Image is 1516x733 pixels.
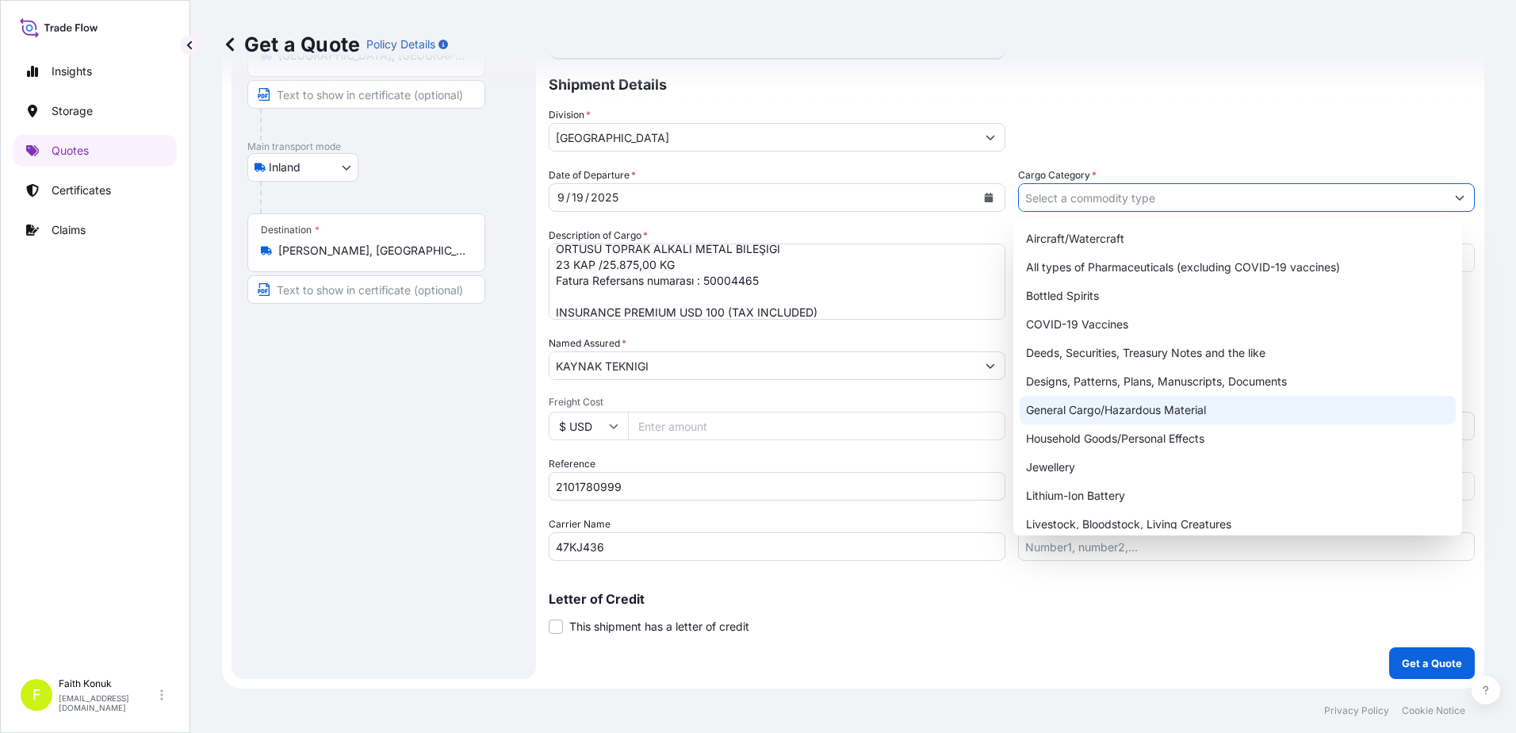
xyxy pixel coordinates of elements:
[278,243,465,259] input: Destination
[549,123,976,152] input: Type to search division
[628,412,1005,440] input: Enter amount
[1020,339,1457,367] div: Deeds, Securities, Treasury Notes and the like
[247,275,485,304] input: Text to appear on certificate
[52,63,92,79] p: Insights
[549,107,591,123] label: Division
[549,472,1005,501] input: Your internal reference
[33,687,41,703] span: F
[549,336,626,351] label: Named Assured
[566,188,570,207] div: /
[1324,704,1389,717] p: Privacy Policy
[556,188,566,207] div: month,
[549,167,636,183] span: Date of Departure
[247,80,485,109] input: Text to appear on certificate
[1020,424,1457,453] div: Household Goods/Personal Effects
[247,153,358,182] button: Select transport
[1020,482,1457,510] div: Lithium-Ion Battery
[1402,655,1462,671] p: Get a Quote
[52,222,86,238] p: Claims
[549,456,595,472] label: Reference
[976,123,1005,152] button: Show suggestions
[1018,532,1475,561] input: Number1, number2,...
[569,619,749,635] span: This shipment has a letter of credit
[1020,225,1457,253] div: Aircraft/Watercraft
[52,182,111,198] p: Certificates
[1445,183,1474,212] button: Show suggestions
[570,188,585,207] div: day,
[976,185,1001,210] button: Calendar
[1020,310,1457,339] div: COVID-19 Vaccines
[549,351,976,380] input: Full name
[366,36,435,52] p: Policy Details
[549,516,611,532] label: Carrier Name
[976,351,1005,380] button: Show suggestions
[59,693,157,712] p: [EMAIL_ADDRESS][DOMAIN_NAME]
[1018,167,1097,183] label: Cargo Category
[549,396,1005,409] span: Freight Cost
[222,32,360,57] p: Get a Quote
[59,677,157,690] p: Faith Konuk
[1020,253,1457,282] div: All types of Pharmaceuticals (excluding COVID-19 vaccines)
[52,143,89,159] p: Quotes
[52,103,93,119] p: Storage
[1019,183,1445,212] input: Select a commodity type
[549,228,648,244] label: Description of Cargo
[585,188,589,207] div: /
[1020,453,1457,482] div: Jewellery
[247,140,520,153] p: Main transport mode
[549,532,1005,561] input: Enter name
[1020,396,1457,424] div: General Cargo/Hazardous Material
[1020,367,1457,396] div: Designs, Patterns, Plans, Manuscripts, Documents
[1402,704,1465,717] p: Cookie Notice
[1020,282,1457,310] div: Bottled Spirits
[261,224,320,236] div: Destination
[549,593,1475,605] p: Letter of Credit
[1020,510,1457,539] div: Livestock, Bloodstock, Living Creatures
[589,188,620,207] div: year,
[269,159,301,175] span: Inland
